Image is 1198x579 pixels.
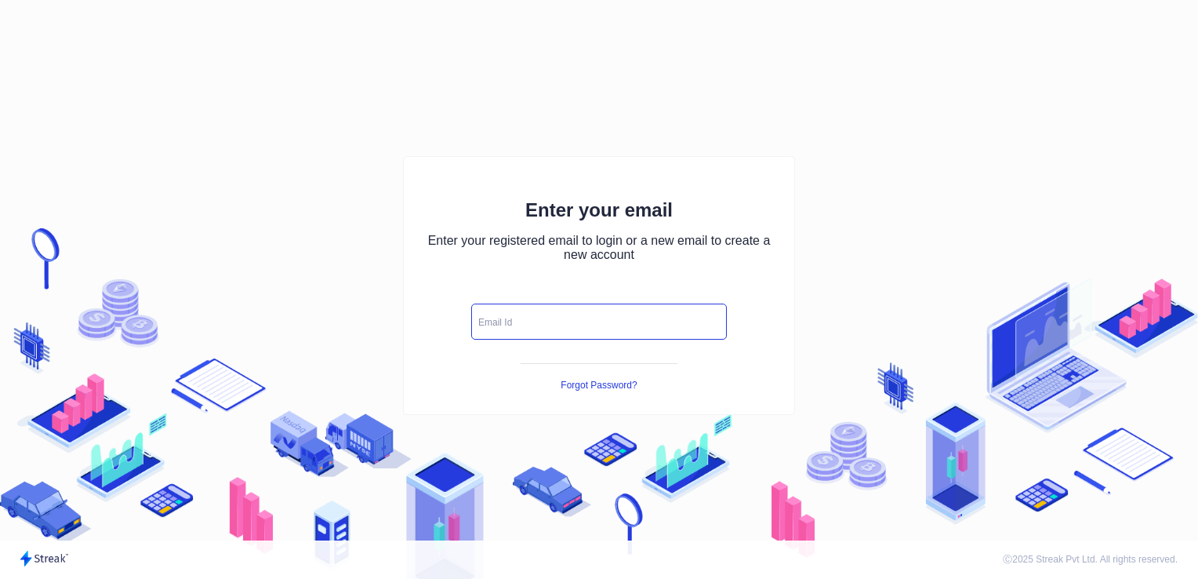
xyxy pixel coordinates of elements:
[998,552,1182,567] button: Ⓒ2025 Streak Pvt Ltd. All rights reserved.
[427,234,771,262] p: Enter your registered email to login or a new email to create a new account
[20,551,68,566] img: streak_logo
[427,199,771,221] p: Enter your email
[471,304,727,340] input: Email Id
[561,380,637,391] button: Forgot Password?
